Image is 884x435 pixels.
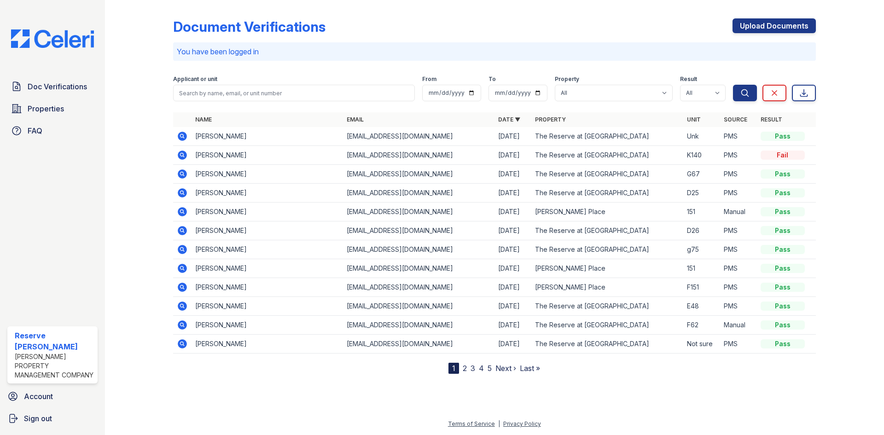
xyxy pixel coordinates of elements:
[192,146,343,165] td: [PERSON_NAME]
[720,184,757,203] td: PMS
[192,259,343,278] td: [PERSON_NAME]
[343,297,494,316] td: [EMAIL_ADDRESS][DOMAIN_NAME]
[503,420,541,427] a: Privacy Policy
[7,99,98,118] a: Properties
[192,165,343,184] td: [PERSON_NAME]
[531,316,683,335] td: The Reserve at [GEOGRAPHIC_DATA]
[463,364,467,373] a: 2
[192,297,343,316] td: [PERSON_NAME]
[761,169,805,179] div: Pass
[448,420,495,427] a: Terms of Service
[494,127,531,146] td: [DATE]
[720,278,757,297] td: PMS
[720,240,757,259] td: PMS
[192,221,343,240] td: [PERSON_NAME]
[479,364,484,373] a: 4
[531,259,683,278] td: [PERSON_NAME] Place
[15,352,94,380] div: [PERSON_NAME] Property Management Company
[761,302,805,311] div: Pass
[535,116,566,123] a: Property
[494,278,531,297] td: [DATE]
[531,240,683,259] td: The Reserve at [GEOGRAPHIC_DATA]
[343,127,494,146] td: [EMAIL_ADDRESS][DOMAIN_NAME]
[683,278,720,297] td: F151
[28,103,64,114] span: Properties
[4,409,101,428] a: Sign out
[343,259,494,278] td: [EMAIL_ADDRESS][DOMAIN_NAME]
[724,116,747,123] a: Source
[680,75,697,83] label: Result
[343,316,494,335] td: [EMAIL_ADDRESS][DOMAIN_NAME]
[683,221,720,240] td: D26
[173,75,217,83] label: Applicant or unit
[343,335,494,354] td: [EMAIL_ADDRESS][DOMAIN_NAME]
[733,18,816,33] a: Upload Documents
[24,413,52,424] span: Sign out
[683,297,720,316] td: E48
[687,116,701,123] a: Unit
[343,221,494,240] td: [EMAIL_ADDRESS][DOMAIN_NAME]
[494,335,531,354] td: [DATE]
[494,221,531,240] td: [DATE]
[7,122,98,140] a: FAQ
[448,363,459,374] div: 1
[28,81,87,92] span: Doc Verifications
[494,240,531,259] td: [DATE]
[761,226,805,235] div: Pass
[498,420,500,427] div: |
[495,364,516,373] a: Next ›
[494,146,531,165] td: [DATE]
[24,391,53,402] span: Account
[4,387,101,406] a: Account
[761,320,805,330] div: Pass
[173,18,326,35] div: Document Verifications
[494,297,531,316] td: [DATE]
[494,316,531,335] td: [DATE]
[720,146,757,165] td: PMS
[192,278,343,297] td: [PERSON_NAME]
[192,184,343,203] td: [PERSON_NAME]
[683,316,720,335] td: F62
[720,203,757,221] td: Manual
[683,259,720,278] td: 151
[343,146,494,165] td: [EMAIL_ADDRESS][DOMAIN_NAME]
[531,165,683,184] td: The Reserve at [GEOGRAPHIC_DATA]
[761,245,805,254] div: Pass
[720,127,757,146] td: PMS
[720,259,757,278] td: PMS
[720,221,757,240] td: PMS
[531,127,683,146] td: The Reserve at [GEOGRAPHIC_DATA]
[195,116,212,123] a: Name
[720,335,757,354] td: PMS
[531,278,683,297] td: [PERSON_NAME] Place
[761,151,805,160] div: Fail
[422,75,436,83] label: From
[192,316,343,335] td: [PERSON_NAME]
[347,116,364,123] a: Email
[494,165,531,184] td: [DATE]
[683,146,720,165] td: K140
[192,335,343,354] td: [PERSON_NAME]
[520,364,540,373] a: Last »
[343,165,494,184] td: [EMAIL_ADDRESS][DOMAIN_NAME]
[173,85,415,101] input: Search by name, email, or unit number
[15,330,94,352] div: Reserve [PERSON_NAME]
[343,240,494,259] td: [EMAIL_ADDRESS][DOMAIN_NAME]
[683,203,720,221] td: 151
[343,203,494,221] td: [EMAIL_ADDRESS][DOMAIN_NAME]
[471,364,475,373] a: 3
[488,364,492,373] a: 5
[683,184,720,203] td: D25
[761,283,805,292] div: Pass
[720,316,757,335] td: Manual
[531,297,683,316] td: The Reserve at [GEOGRAPHIC_DATA]
[720,297,757,316] td: PMS
[531,203,683,221] td: [PERSON_NAME] Place
[7,77,98,96] a: Doc Verifications
[531,146,683,165] td: The Reserve at [GEOGRAPHIC_DATA]
[192,127,343,146] td: [PERSON_NAME]
[683,165,720,184] td: G67
[531,221,683,240] td: The Reserve at [GEOGRAPHIC_DATA]
[555,75,579,83] label: Property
